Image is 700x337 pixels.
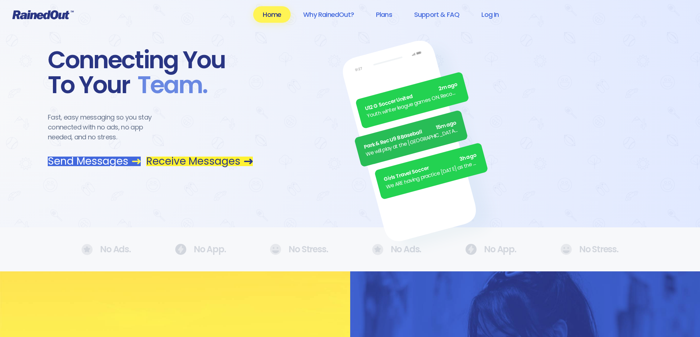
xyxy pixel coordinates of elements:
[48,112,165,142] div: Fast, easy messaging so you stay connected with no ads, no app needed, and no stress.
[48,157,141,166] a: Send Messages
[175,244,226,255] div: No App.
[253,6,291,23] a: Home
[294,6,363,23] a: Why RainedOut?
[465,244,516,255] div: No App.
[82,244,93,255] img: No Ads.
[560,244,572,255] img: No Ads.
[270,244,281,255] img: No Ads.
[175,244,186,255] img: No Ads.
[363,119,457,151] div: Park & Rec U9 B Baseball
[372,244,421,255] div: No Ads.
[465,244,477,255] img: No Ads.
[472,6,508,23] a: Log In
[146,157,253,166] a: Receive Messages
[385,159,480,191] div: We ARE having practice [DATE] as the sun is finally out.
[82,244,131,255] div: No Ads.
[130,73,207,98] span: Team .
[459,151,477,164] span: 3h ago
[435,119,457,132] span: 15m ago
[372,244,383,255] img: No Ads.
[438,81,459,93] span: 2m ago
[364,81,459,113] div: U12 G Soccer United
[366,88,460,120] div: Youth winter league games ON. Recommend running shoes/sneakers for players as option for footwear.
[383,151,478,184] div: Girls Travel Soccer
[366,6,402,23] a: Plans
[48,48,253,98] div: Connecting You To Your
[365,126,459,158] div: We will play at the [GEOGRAPHIC_DATA]. Wear white, be at the field by 5pm.
[560,244,618,255] div: No Stress.
[270,244,328,255] div: No Stress.
[405,6,469,23] a: Support & FAQ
